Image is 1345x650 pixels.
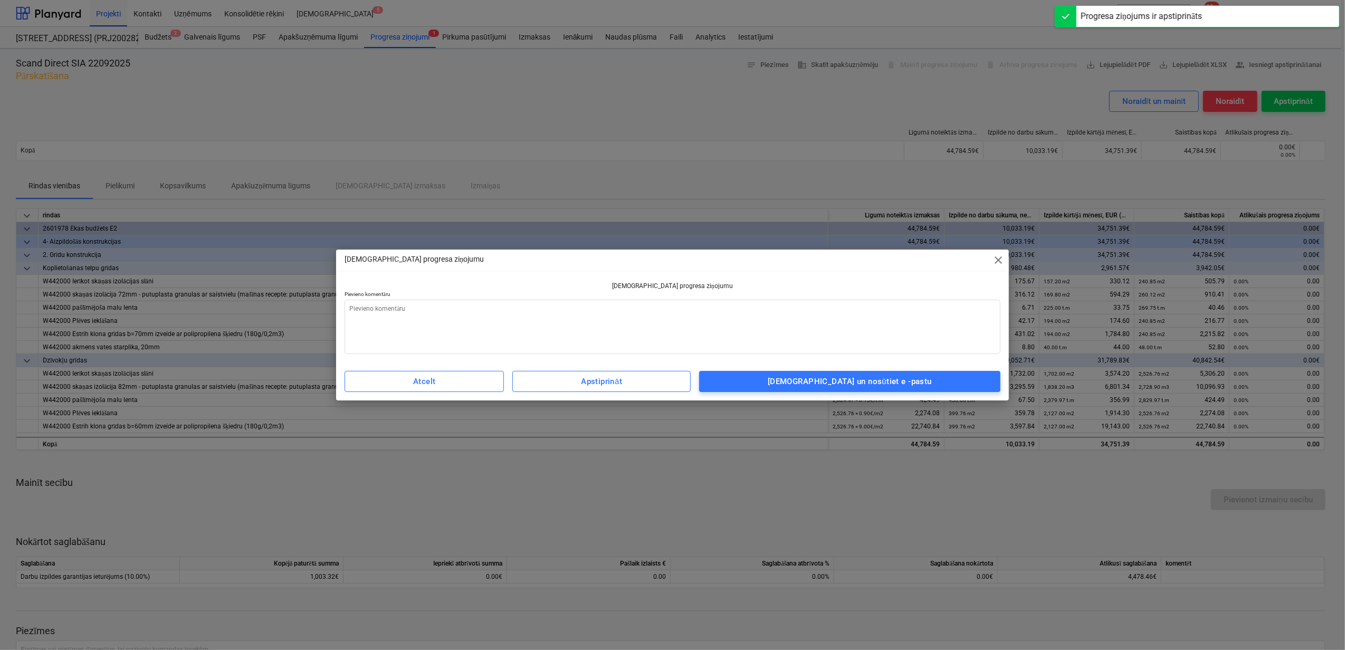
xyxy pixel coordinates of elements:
div: [DEMOGRAPHIC_DATA] un nosūtiet e -pastu [768,375,932,388]
p: [DEMOGRAPHIC_DATA] progresa ziņojumu [345,254,484,265]
button: Atcelt [345,371,504,392]
span: close [992,254,1005,266]
p: [DEMOGRAPHIC_DATA] progresa ziņojumu [345,282,1000,291]
button: Apstiprināt [512,371,691,392]
button: [DEMOGRAPHIC_DATA] un nosūtiet e -pastu [699,371,1000,392]
div: Apstiprināt [581,375,622,388]
div: Progresa ziņojums ir apstiprināts [1081,10,1202,23]
p: Pievieno komentāru [345,291,1000,300]
div: Atcelt [413,375,436,388]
